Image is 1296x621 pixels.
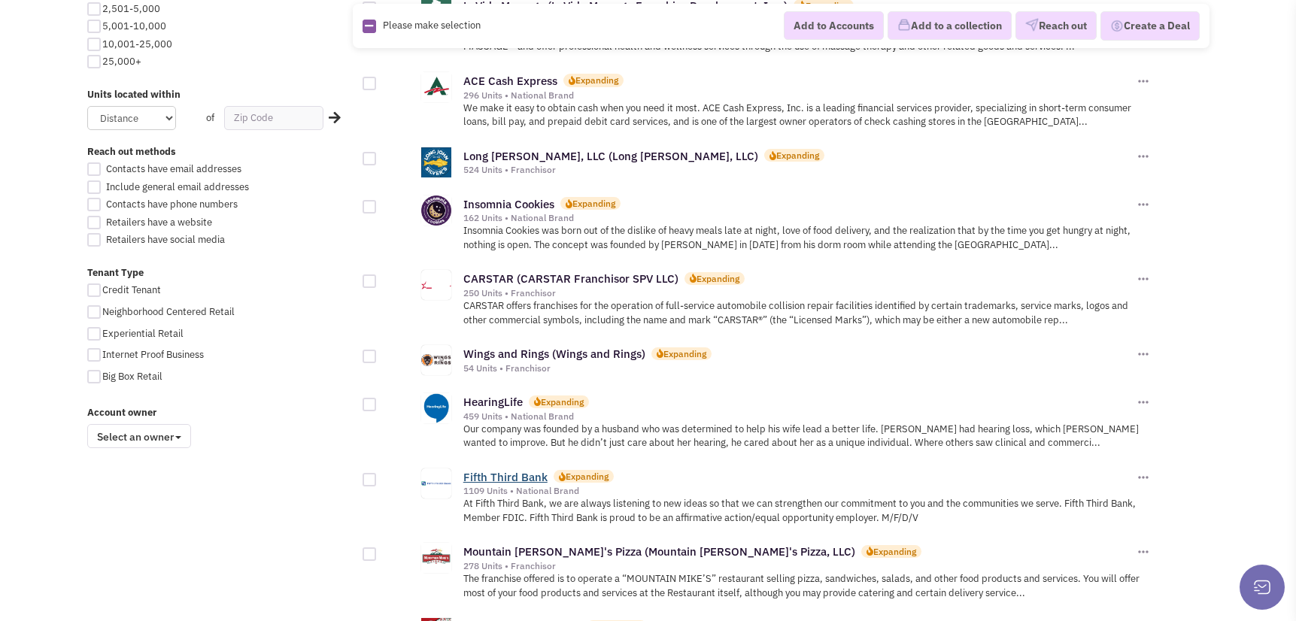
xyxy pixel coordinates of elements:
label: Tenant Type [87,266,354,280]
span: Internet Proof Business [102,348,204,361]
p: The franchise offered is to operate a “MOUNTAIN MIKE’S” restaurant selling pizza, sandwiches, sal... [463,572,1152,600]
label: Units located within [87,88,354,102]
div: 250 Units • Franchisor [463,287,1134,299]
p: We make it easy to obtain cash when you need it most. ACE Cash Express, Inc. is a leading financi... [463,101,1152,129]
div: 278 Units • Franchisor [463,560,1134,572]
p: At Fifth Third Bank, we are always listening to new ideas so that we can strengthen our commitmen... [463,497,1152,525]
div: 162 Units • National Brand [463,212,1134,224]
a: HearingLife [463,395,523,409]
span: Contacts have phone numbers [106,198,238,211]
span: 25,000+ [102,55,141,68]
div: 54 Units • Franchisor [463,362,1134,374]
span: Big Box Retail [102,370,162,383]
div: 296 Units • National Brand [463,89,1134,101]
span: Include general email addresses [106,180,249,193]
a: Long [PERSON_NAME], LLC (Long [PERSON_NAME], LLC) [463,149,758,163]
div: Expanding [566,470,609,483]
span: Contacts have email addresses [106,162,241,175]
div: Expanding [776,149,819,162]
img: VectorPaper_Plane.png [1025,19,1039,32]
span: of [206,111,214,124]
a: ACE Cash Express [463,74,557,88]
img: icon-collection-lavender.png [897,19,911,32]
a: Wings and Rings (Wings and Rings) [463,347,645,361]
p: CARSTAR offers franchises for the operation of full-service automobile collision repair facilitie... [463,299,1152,327]
button: Add to a collection [888,12,1012,41]
button: Create a Deal [1100,11,1200,41]
a: Fifth Third Bank [463,470,548,484]
label: Account owner [87,406,354,420]
div: Expanding [873,545,916,558]
span: 2,501-5,000 [102,2,160,15]
input: Zip Code [224,106,323,130]
p: Our company was founded by a husband who was determined to help his wife lead a better life. [PER... [463,423,1152,450]
div: Search Nearby [319,108,343,128]
div: 459 Units • National Brand [463,410,1134,423]
span: Credit Tenant [102,283,161,296]
a: Insomnia Cookies [463,197,554,211]
div: Expanding [663,347,706,360]
div: Expanding [541,395,584,408]
a: Mountain [PERSON_NAME]'s Pizza (Mountain [PERSON_NAME]'s Pizza, LLC) [463,544,855,559]
span: 10,001-25,000 [102,38,172,50]
div: Expanding [572,197,615,210]
span: Please make selection [383,19,481,32]
span: Select an owner [87,424,191,448]
button: Add to Accounts [784,11,884,40]
a: CARSTAR (CARSTAR Franchisor SPV LLC) [463,271,678,286]
img: Deal-Dollar.png [1110,18,1124,35]
div: Expanding [575,74,618,86]
img: Rectangle.png [363,20,376,33]
label: Reach out methods [87,145,354,159]
div: 1109 Units • National Brand [463,485,1134,497]
p: Insomnia Cookies was born out of the dislike of heavy meals late at night, love of food delivery,... [463,224,1152,252]
span: Retailers have social media [106,233,225,246]
span: 5,001-10,000 [102,20,166,32]
div: 524 Units • Franchisor [463,164,1134,176]
span: Retailers have a website [106,216,212,229]
span: Neighborhood Centered Retail [102,305,235,318]
button: Reach out [1015,12,1097,41]
div: Expanding [697,272,739,285]
span: Experiential Retail [102,327,184,340]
